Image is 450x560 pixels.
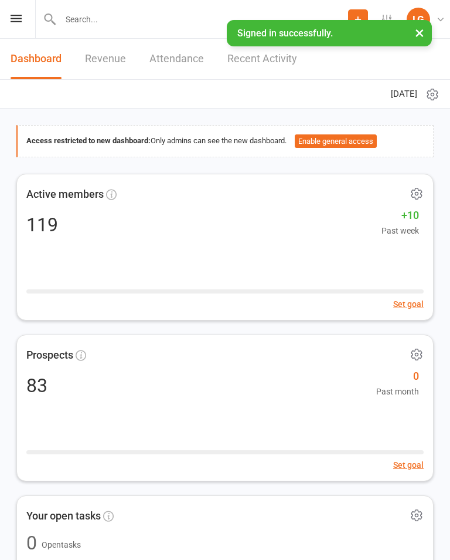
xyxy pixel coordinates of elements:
span: Past week [381,224,419,237]
a: Attendance [149,39,204,79]
span: Your open tasks [26,508,101,525]
span: +10 [381,207,419,224]
a: Revenue [85,39,126,79]
div: Only admins can see the new dashboard. [26,134,424,149]
a: Dashboard [11,39,62,79]
div: 83 [26,376,47,395]
button: × [409,20,430,45]
span: Active members [26,186,104,203]
button: Set goal [393,298,424,311]
button: Set goal [393,458,424,471]
span: Open tasks [42,540,81,549]
div: LG [407,8,430,31]
span: Past month [376,385,419,398]
span: Signed in successfully. [237,28,333,39]
span: Prospects [26,347,73,364]
strong: Access restricted to new dashboard: [26,136,151,145]
div: 119 [26,215,58,234]
span: [DATE] [391,87,417,101]
div: 0 [26,534,37,552]
span: 0 [376,368,419,385]
input: Search... [57,11,348,28]
a: Recent Activity [227,39,297,79]
button: Enable general access [295,134,377,149]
